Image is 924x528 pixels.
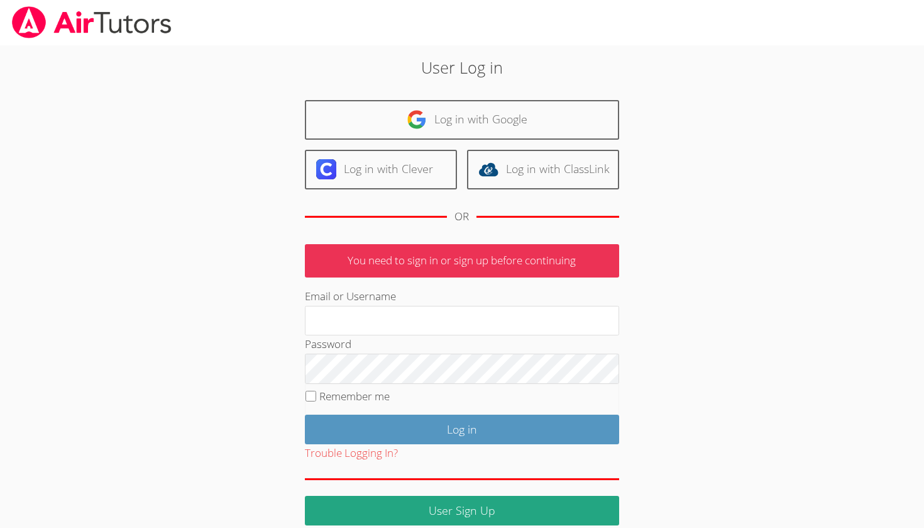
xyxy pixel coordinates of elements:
[316,159,336,179] img: clever-logo-6eab21bc6e7a338710f1a6ff85c0baf02591cd810cc4098c63d3a4b26e2feb20.svg
[11,6,173,38] img: airtutors_banner-c4298cdbf04f3fff15de1276eac7730deb9818008684d7c2e4769d2f7ddbe033.png
[305,100,619,140] a: Log in with Google
[467,150,619,189] a: Log in with ClassLink
[305,415,619,444] input: Log in
[305,244,619,278] p: You need to sign in or sign up before continuing
[305,150,457,189] a: Log in with Clever
[212,55,712,79] h2: User Log in
[319,389,390,403] label: Remember me
[478,159,498,179] img: classlink-logo-d6bb404cc1216ec64c9a2012d9dc4662098be43eaf13dc465df04b49fa7ab582.svg
[305,337,351,351] label: Password
[305,444,398,463] button: Trouble Logging In?
[454,208,469,226] div: OR
[305,289,396,303] label: Email or Username
[305,496,619,525] a: User Sign Up
[407,110,427,130] img: google-logo-50288ca7cdecda66e5e0955fdab243c47b7ad437acaf1139b6f446037453330a.svg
